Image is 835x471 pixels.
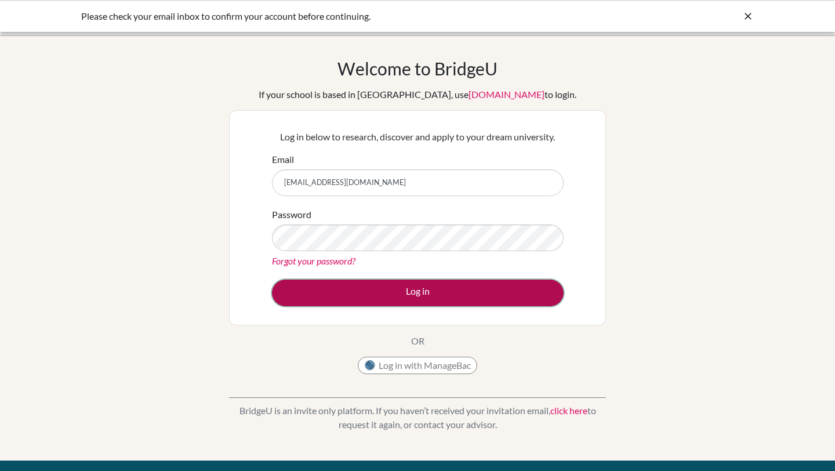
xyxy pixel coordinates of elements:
[229,404,606,432] p: BridgeU is an invite only platform. If you haven’t received your invitation email, to request it ...
[550,405,587,416] a: click here
[272,130,564,144] p: Log in below to research, discover and apply to your dream university.
[411,334,424,348] p: OR
[358,357,477,374] button: Log in with ManageBac
[81,9,580,23] div: Please check your email inbox to confirm your account before continuing.
[337,58,498,79] h1: Welcome to BridgeU
[272,153,294,166] label: Email
[469,89,544,100] a: [DOMAIN_NAME]
[272,255,355,266] a: Forgot your password?
[259,88,576,102] div: If your school is based in [GEOGRAPHIC_DATA], use to login.
[272,208,311,222] label: Password
[272,280,564,306] button: Log in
